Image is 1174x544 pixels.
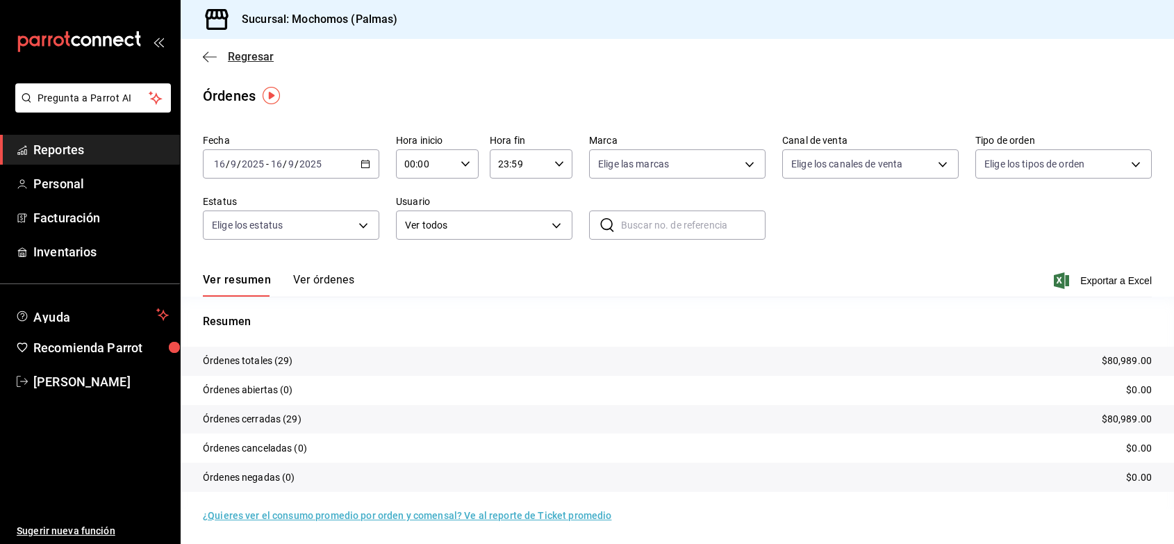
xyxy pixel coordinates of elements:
p: Órdenes totales (29) [203,354,293,368]
p: Resumen [203,313,1152,330]
span: Facturación [33,208,169,227]
p: $0.00 [1126,441,1152,456]
input: -- [288,158,295,170]
button: Regresar [203,50,274,63]
p: $80,989.00 [1102,412,1152,427]
p: $0.00 [1126,383,1152,397]
label: Fecha [203,135,379,145]
label: Hora inicio [396,135,479,145]
label: Usuario [396,197,572,206]
a: Pregunta a Parrot AI [10,101,171,115]
span: / [237,158,241,170]
p: Órdenes abiertas (0) [203,383,293,397]
span: Elige las marcas [598,157,669,171]
span: [PERSON_NAME] [33,372,169,391]
input: Buscar no. de referencia [621,211,766,239]
input: -- [230,158,237,170]
button: Ver resumen [203,273,271,297]
div: navigation tabs [203,273,354,297]
p: Órdenes cerradas (29) [203,412,301,427]
label: Estatus [203,197,379,206]
span: Elige los tipos de orden [984,157,1084,171]
span: / [283,158,287,170]
span: - [266,158,269,170]
span: Inventarios [33,242,169,261]
button: Pregunta a Parrot AI [15,83,171,113]
input: -- [213,158,226,170]
span: Regresar [228,50,274,63]
span: Ayuda [33,306,151,323]
div: Órdenes [203,85,256,106]
button: open_drawer_menu [153,36,164,47]
span: Elige los estatus [212,218,283,232]
img: Tooltip marker [263,87,280,104]
span: Ver todos [405,218,547,233]
input: ---- [241,158,265,170]
button: Ver órdenes [293,273,354,297]
p: $80,989.00 [1102,354,1152,368]
label: Marca [589,135,766,145]
label: Tipo de orden [975,135,1152,145]
span: Personal [33,174,169,193]
input: -- [270,158,283,170]
span: / [226,158,230,170]
p: Órdenes negadas (0) [203,470,295,485]
h3: Sucursal: Mochomos (Palmas) [231,11,398,28]
label: Hora fin [490,135,572,145]
span: Elige los canales de venta [791,157,902,171]
p: $0.00 [1126,470,1152,485]
p: Órdenes canceladas (0) [203,441,307,456]
span: Sugerir nueva función [17,524,169,538]
a: ¿Quieres ver el consumo promedio por orden y comensal? Ve al reporte de Ticket promedio [203,510,611,521]
label: Canal de venta [782,135,959,145]
span: / [295,158,299,170]
span: Recomienda Parrot [33,338,169,357]
span: Reportes [33,140,169,159]
span: Pregunta a Parrot AI [38,91,149,106]
input: ---- [299,158,322,170]
button: Exportar a Excel [1057,272,1152,289]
